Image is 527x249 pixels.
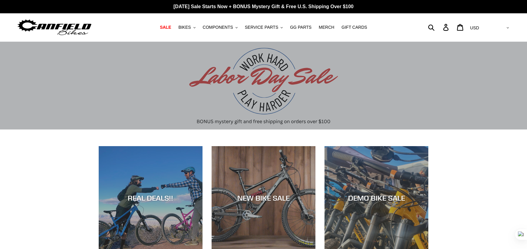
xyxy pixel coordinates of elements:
[200,23,241,31] button: COMPONENTS
[212,194,315,202] div: NEW BIKE SALE
[341,25,367,30] span: GIFT CARDS
[338,23,370,31] a: GIFT CARDS
[99,194,203,202] div: REAL DEALS!!
[242,23,286,31] button: SERVICE PARTS
[319,25,334,30] span: MERCH
[290,25,311,30] span: GG PARTS
[316,23,337,31] a: MERCH
[157,23,174,31] a: SALE
[287,23,315,31] a: GG PARTS
[175,23,198,31] button: BIKES
[324,194,428,202] div: DEMO BIKE SALE
[203,25,233,30] span: COMPONENTS
[245,25,278,30] span: SERVICE PARTS
[17,18,92,37] img: Canfield Bikes
[178,25,191,30] span: BIKES
[160,25,171,30] span: SALE
[431,21,447,34] input: Search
